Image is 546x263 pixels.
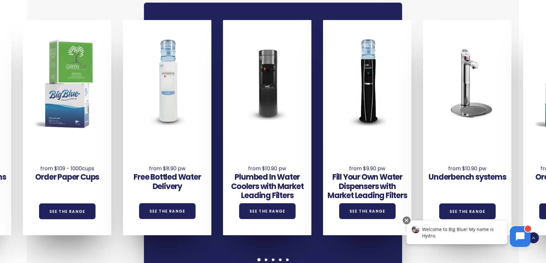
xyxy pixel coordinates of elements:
iframe: Chatbot [400,215,537,254]
a: See the Range [339,203,396,219]
a: See the Range [139,203,196,219]
a: See the Range [39,203,96,219]
a: Underbench systems [429,172,506,182]
a: See the Range [239,203,296,219]
a: Fill Your Own Water Dispensers with Market Leading Filters [328,172,407,201]
a: See the Range [439,203,496,219]
a: Free Bottled Water Delivery [134,172,201,192]
a: Order Paper Cups [35,172,99,182]
a: Plumbed In Water Coolers with Market Leading Filters [231,172,303,201]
